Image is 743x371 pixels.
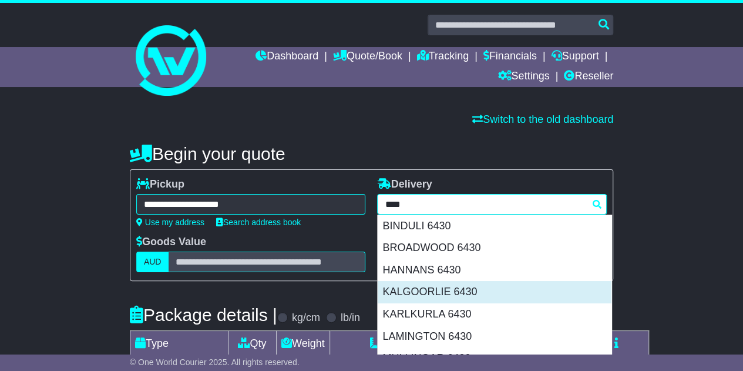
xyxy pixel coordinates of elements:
[551,47,599,67] a: Support
[497,67,549,87] a: Settings
[378,303,611,326] div: KARLKURLA 6430
[255,47,318,67] a: Dashboard
[341,312,360,325] label: lb/in
[130,331,228,357] td: Type
[330,331,531,357] td: Dimensions (L x W x H)
[377,178,432,191] label: Delivery
[292,312,320,325] label: kg/cm
[417,47,469,67] a: Tracking
[130,144,613,163] h4: Begin your quote
[378,215,611,238] div: BINDULI 6430
[333,47,402,67] a: Quote/Book
[130,305,277,325] h4: Package details |
[130,357,300,367] span: © One World Courier 2025. All rights reserved.
[564,67,613,87] a: Reseller
[483,47,537,67] a: Financials
[136,178,184,191] label: Pickup
[472,113,613,125] a: Switch to the old dashboard
[136,218,204,227] a: Use my address
[377,194,607,215] typeahead: Please provide city
[216,218,301,227] a: Search address book
[136,236,206,249] label: Goods Value
[276,331,330,357] td: Weight
[378,347,611,370] div: MULLINGAR 6430
[378,326,611,348] div: LAMINGTON 6430
[378,281,611,303] div: KALGOORLIE 6430
[378,259,611,282] div: HANNANS 6430
[228,331,276,357] td: Qty
[136,252,169,272] label: AUD
[378,237,611,259] div: BROADWOOD 6430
